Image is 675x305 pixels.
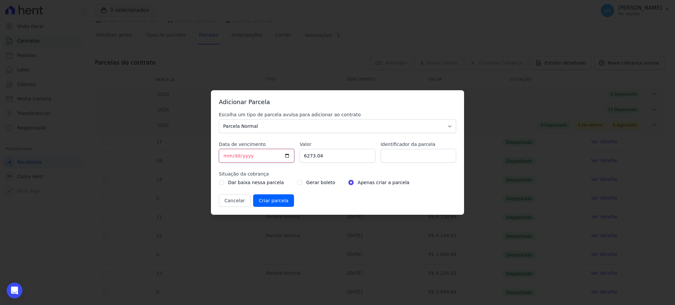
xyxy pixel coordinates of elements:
div: Open Intercom Messenger [7,283,22,298]
label: Valor [300,141,375,148]
label: Identificador da parcela [381,141,456,148]
label: Gerar boleto [306,179,335,186]
button: Cancelar [219,194,250,207]
label: Data de vencimento [219,141,294,148]
label: Escolha um tipo de parcela avulsa para adicionar ao contrato [219,111,456,118]
input: Criar parcela [253,194,294,207]
label: Apenas criar a parcela [358,179,409,186]
label: Situação da cobrança [219,171,456,177]
h3: Adicionar Parcela [219,98,456,106]
label: Dar baixa nessa parcela [228,179,284,186]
